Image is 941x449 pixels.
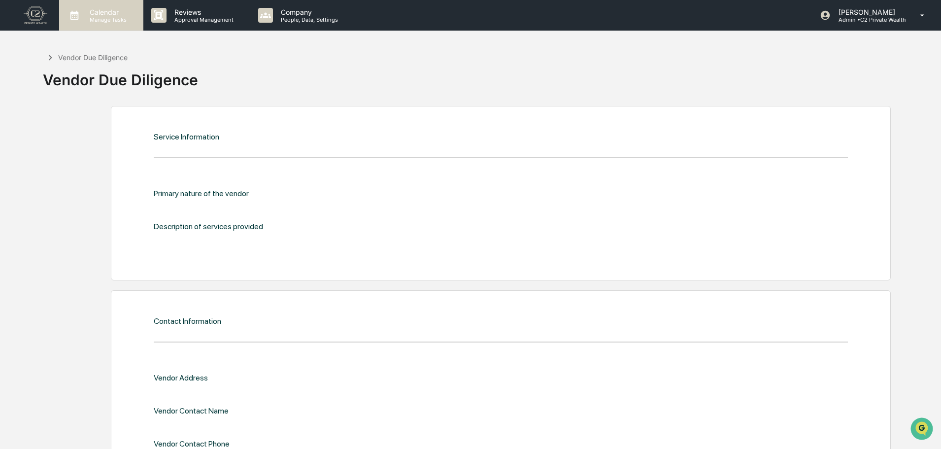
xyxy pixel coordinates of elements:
[154,316,221,326] div: Contact Information
[34,85,125,93] div: We're available if you need us!
[154,406,466,415] div: Vendor Contact Name
[10,21,179,36] p: How can we help?
[98,167,119,174] span: Pylon
[10,75,28,93] img: 1746055101610-c473b297-6a78-478c-a979-82029cc54cd1
[82,16,132,23] p: Manage Tasks
[273,16,343,23] p: People, Data, Settings
[154,439,466,449] div: Vendor Contact Phone
[909,416,936,443] iframe: Open customer support
[154,189,466,198] div: Primary nature of the vendor
[167,16,238,23] p: Approval Management
[81,124,122,134] span: Attestations
[69,167,119,174] a: Powered byPylon
[168,78,179,90] button: Start new chat
[20,143,62,153] span: Data Lookup
[10,144,18,152] div: 🔎
[10,125,18,133] div: 🖐️
[24,6,47,24] img: logo
[831,16,906,23] p: Admin • C2 Private Wealth
[6,139,66,157] a: 🔎Data Lookup
[154,222,466,231] div: Description of services provided
[273,8,343,16] p: Company
[154,132,219,141] div: Service Information
[6,120,67,138] a: 🖐️Preclearance
[154,373,466,382] div: Vendor Address
[20,124,64,134] span: Preclearance
[67,120,126,138] a: 🗄️Attestations
[34,75,162,85] div: Start new chat
[831,8,906,16] p: [PERSON_NAME]
[82,8,132,16] p: Calendar
[43,63,198,89] div: Vendor Due Diligence
[58,53,128,62] div: Vendor Due Diligence
[71,125,79,133] div: 🗄️
[167,8,238,16] p: Reviews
